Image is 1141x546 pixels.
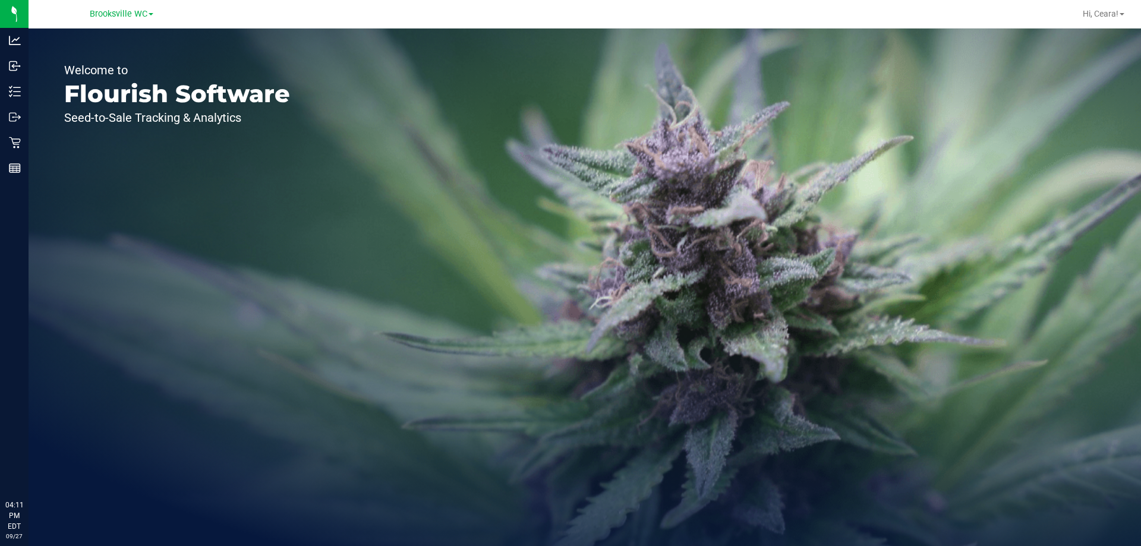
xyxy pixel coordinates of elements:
p: 09/27 [5,532,23,541]
p: 04:11 PM EDT [5,500,23,532]
span: Brooksville WC [90,9,147,19]
p: Welcome to [64,64,290,76]
p: Seed-to-Sale Tracking & Analytics [64,112,290,124]
inline-svg: Inbound [9,60,21,72]
inline-svg: Retail [9,137,21,149]
inline-svg: Outbound [9,111,21,123]
inline-svg: Reports [9,162,21,174]
inline-svg: Inventory [9,86,21,97]
inline-svg: Analytics [9,34,21,46]
span: Hi, Ceara! [1083,9,1118,18]
p: Flourish Software [64,82,290,106]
